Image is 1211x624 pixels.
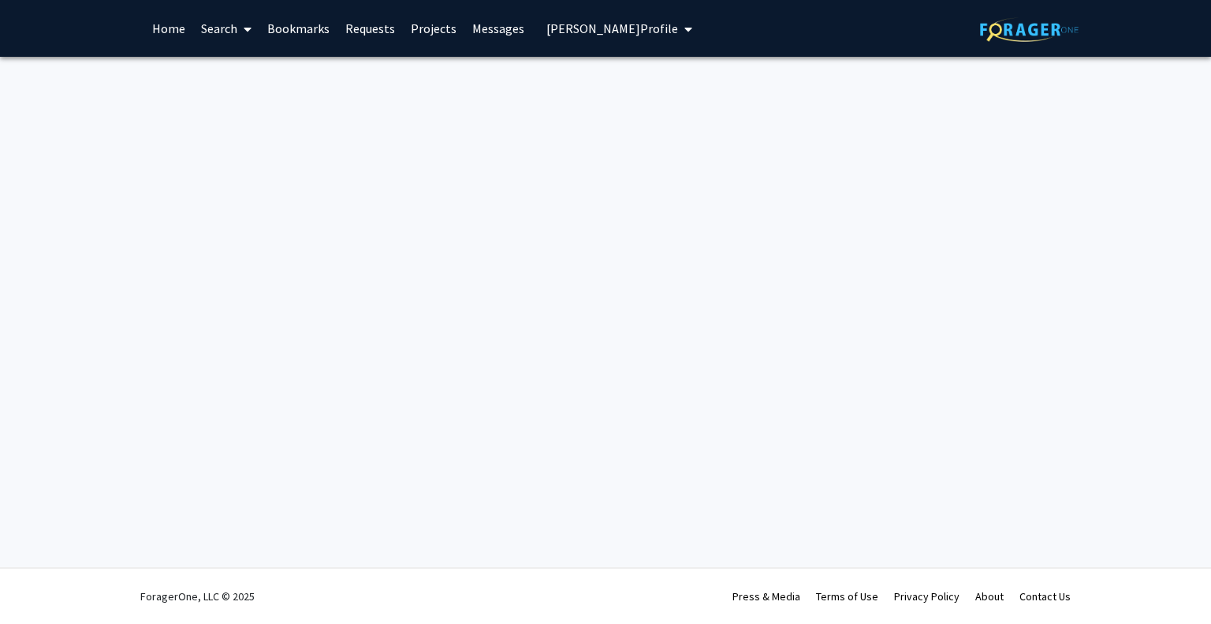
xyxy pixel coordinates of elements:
[337,1,403,56] a: Requests
[1019,589,1071,603] a: Contact Us
[403,1,464,56] a: Projects
[464,1,532,56] a: Messages
[259,1,337,56] a: Bookmarks
[816,589,878,603] a: Terms of Use
[546,21,678,36] span: [PERSON_NAME] Profile
[894,589,959,603] a: Privacy Policy
[980,17,1079,42] img: ForagerOne Logo
[193,1,259,56] a: Search
[140,569,255,624] div: ForagerOne, LLC © 2025
[144,1,193,56] a: Home
[732,589,800,603] a: Press & Media
[975,589,1004,603] a: About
